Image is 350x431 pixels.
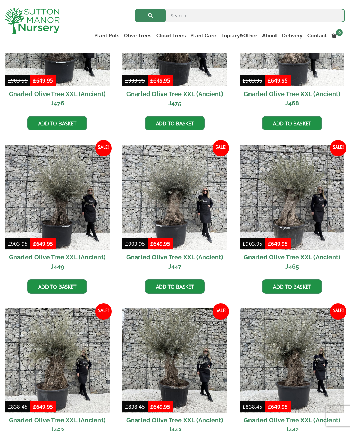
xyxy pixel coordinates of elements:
[154,31,188,40] a: Cloud Trees
[122,145,227,250] img: Gnarled Olive Tree XXL (Ancient) J447
[330,303,346,320] span: Sale!
[33,77,53,84] bdi: 649.95
[262,279,322,294] a: Add to basket: “Gnarled Olive Tree XXL (Ancient) J465”
[219,31,260,40] a: Topiary&Other
[243,77,262,84] bdi: 903.95
[280,31,305,40] a: Delivery
[125,403,128,410] span: £
[5,308,110,413] img: Gnarled Olive Tree XXL (Ancient) J453
[240,86,345,111] h2: Gnarled Olive Tree XXL (Ancient) J468
[33,403,36,410] span: £
[122,250,227,274] h2: Gnarled Olive Tree XXL (Ancient) J447
[150,77,170,84] bdi: 649.95
[262,116,322,130] a: Add to basket: “Gnarled Olive Tree XXL (Ancient) J468”
[5,145,110,250] img: Gnarled Olive Tree XXL (Ancient) J449
[243,240,262,247] bdi: 903.95
[329,31,345,40] a: 0
[122,308,227,413] img: Gnarled Olive Tree XXL (Ancient) J443
[125,403,145,410] bdi: 838.45
[213,303,229,320] span: Sale!
[125,240,145,247] bdi: 903.95
[5,250,110,274] h2: Gnarled Olive Tree XXL (Ancient) J449
[33,240,53,247] bdi: 649.95
[122,145,227,274] a: Sale! Gnarled Olive Tree XXL (Ancient) J447
[240,250,345,274] h2: Gnarled Olive Tree XXL (Ancient) J465
[268,403,288,410] bdi: 649.95
[150,403,170,410] bdi: 649.95
[27,279,87,294] a: Add to basket: “Gnarled Olive Tree XXL (Ancient) J449”
[5,86,110,111] h2: Gnarled Olive Tree XXL (Ancient) J476
[268,240,271,247] span: £
[5,145,110,274] a: Sale! Gnarled Olive Tree XXL (Ancient) J449
[268,77,271,84] span: £
[243,240,246,247] span: £
[188,31,219,40] a: Plant Care
[240,145,345,274] a: Sale! Gnarled Olive Tree XXL (Ancient) J465
[150,240,153,247] span: £
[305,31,329,40] a: Contact
[8,77,28,84] bdi: 903.95
[145,279,205,294] a: Add to basket: “Gnarled Olive Tree XXL (Ancient) J447”
[145,116,205,130] a: Add to basket: “Gnarled Olive Tree XXL (Ancient) J475”
[8,403,11,410] span: £
[150,77,153,84] span: £
[268,77,288,84] bdi: 649.95
[125,240,128,247] span: £
[243,77,246,84] span: £
[260,31,280,40] a: About
[95,303,112,320] span: Sale!
[8,240,11,247] span: £
[8,240,28,247] bdi: 903.95
[268,240,288,247] bdi: 649.95
[95,140,112,156] span: Sale!
[336,29,343,36] span: 0
[268,403,271,410] span: £
[8,403,28,410] bdi: 838.45
[213,140,229,156] span: Sale!
[240,308,345,413] img: Gnarled Olive Tree XXL (Ancient) J442
[125,77,145,84] bdi: 903.95
[150,240,170,247] bdi: 649.95
[8,77,11,84] span: £
[150,403,153,410] span: £
[240,145,345,250] img: Gnarled Olive Tree XXL (Ancient) J465
[122,31,154,40] a: Olive Trees
[243,403,246,410] span: £
[27,116,87,130] a: Add to basket: “Gnarled Olive Tree XXL (Ancient) J476”
[122,86,227,111] h2: Gnarled Olive Tree XXL (Ancient) J475
[92,31,122,40] a: Plant Pots
[33,77,36,84] span: £
[125,77,128,84] span: £
[33,240,36,247] span: £
[243,403,262,410] bdi: 838.45
[135,9,345,22] input: Search...
[33,403,53,410] bdi: 649.95
[330,140,346,156] span: Sale!
[5,7,60,34] img: logo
